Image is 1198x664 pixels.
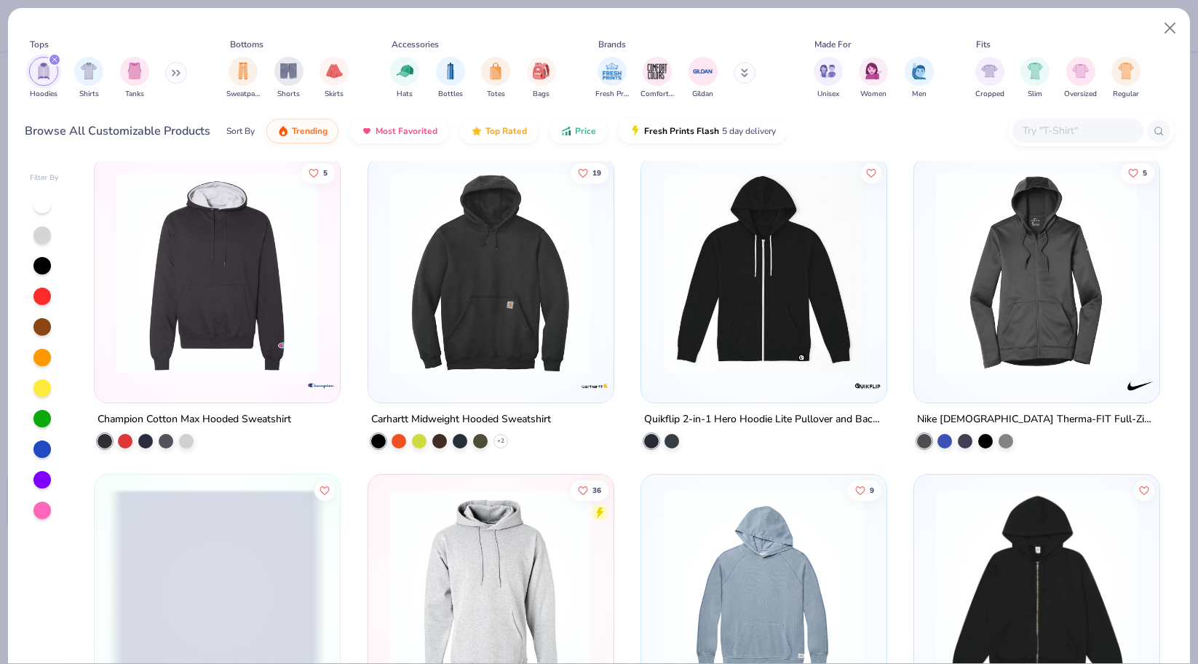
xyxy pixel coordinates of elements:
[487,89,505,100] span: Totes
[640,57,674,100] button: filter button
[226,57,260,100] div: filter for Sweatpants
[860,89,886,100] span: Women
[25,122,210,140] div: Browse All Customizable Products
[917,411,1157,429] div: Nike [DEMOGRAPHIC_DATA] Therma-FIT Full-Zip Fleece Hoodie
[722,123,776,140] span: 5 day delivery
[1028,89,1042,100] span: Slim
[36,63,52,79] img: Hoodies Image
[644,411,884,429] div: Quikflip 2-in-1 Hero Hoodie Lite Pullover and Backpack
[912,89,927,100] span: Men
[595,57,629,100] div: filter for Fresh Prints
[1020,57,1050,100] button: filter button
[436,57,465,100] button: filter button
[397,63,413,79] img: Hats Image
[326,63,343,79] img: Skirts Image
[79,89,99,100] span: Shirts
[646,60,668,82] img: Comfort Colors Image
[575,125,596,137] span: Price
[230,38,263,51] div: Bottoms
[350,119,448,143] button: Most Favorited
[120,57,149,100] button: filter button
[911,63,927,79] img: Men Image
[497,437,504,446] span: + 2
[376,125,437,137] span: Most Favorited
[98,411,291,429] div: Champion Cotton Max Hooded Sweatshirt
[814,38,851,51] div: Made For
[848,481,881,501] button: Like
[30,173,59,183] div: Filter By
[488,63,504,79] img: Totes Image
[390,57,419,100] button: filter button
[314,481,335,501] button: Like
[870,487,874,494] span: 9
[323,169,328,176] span: 5
[595,89,629,100] span: Fresh Prints
[436,57,465,100] div: filter for Bottles
[274,57,304,100] button: filter button
[692,60,714,82] img: Gildan Image
[1021,122,1133,139] input: Try "T-Shirt"
[471,125,483,137] img: TopRated.gif
[30,38,49,51] div: Tops
[325,89,344,100] span: Skirts
[1064,89,1097,100] span: Oversized
[1126,371,1155,400] img: Nike logo
[1157,15,1184,42] button: Close
[592,487,600,494] span: 36
[481,57,510,100] button: filter button
[527,57,556,100] div: filter for Bags
[820,63,836,79] img: Unisex Image
[601,60,623,82] img: Fresh Prints Image
[640,89,674,100] span: Comfort Colors
[533,89,550,100] span: Bags
[975,57,1004,100] div: filter for Cropped
[550,119,607,143] button: Price
[226,125,255,138] div: Sort By
[599,172,815,373] img: 8f9f9988-7d83-4712-928d-74b47566e161
[859,57,888,100] button: filter button
[383,172,599,373] img: f9cdf714-2f3e-415f-8797-bb3f501439e7
[127,63,143,79] img: Tanks Image
[656,172,872,373] img: 7fdf722a-1798-42ad-a04e-77e46079638e
[280,63,297,79] img: Shorts Image
[929,172,1145,373] img: 15476e3d-b9af-456f-8a4a-f0f671c92ad4
[1113,89,1139,100] span: Regular
[976,38,991,51] div: Fits
[1111,57,1141,100] div: filter for Regular
[1143,169,1147,176] span: 5
[619,119,787,143] button: Fresh Prints Flash5 day delivery
[120,57,149,100] div: filter for Tanks
[460,119,538,143] button: Top Rated
[277,125,289,137] img: trending.gif
[640,57,674,100] div: filter for Comfort Colors
[235,63,251,79] img: Sweatpants Image
[689,57,718,100] button: filter button
[390,57,419,100] div: filter for Hats
[580,371,609,400] img: Carhartt logo
[485,125,527,137] span: Top Rated
[570,481,608,501] button: Like
[274,57,304,100] div: filter for Shorts
[74,57,103,100] div: filter for Shirts
[1134,481,1154,501] button: Like
[29,57,58,100] div: filter for Hoodies
[814,57,843,100] div: filter for Unisex
[481,57,510,100] div: filter for Totes
[975,57,1004,100] button: filter button
[74,57,103,100] button: filter button
[292,125,328,137] span: Trending
[392,38,439,51] div: Accessories
[1121,162,1154,183] button: Like
[81,63,98,79] img: Shirts Image
[981,63,998,79] img: Cropped Image
[277,89,300,100] span: Shorts
[975,89,1004,100] span: Cropped
[1064,57,1097,100] div: filter for Oversized
[125,89,144,100] span: Tanks
[533,63,549,79] img: Bags Image
[29,57,58,100] button: filter button
[817,89,839,100] span: Unisex
[226,89,260,100] span: Sweatpants
[1072,63,1089,79] img: Oversized Image
[905,57,934,100] button: filter button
